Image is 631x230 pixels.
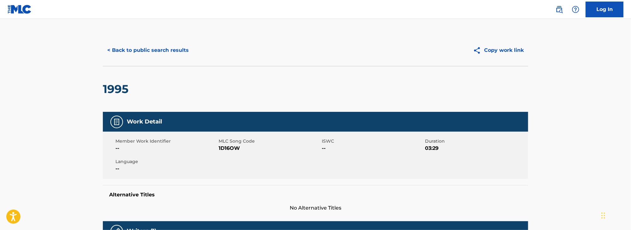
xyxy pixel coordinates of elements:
span: -- [322,145,423,152]
h5: Alternative Titles [109,192,522,198]
a: Log In [586,2,623,17]
h2: 1995 [103,82,131,96]
div: Drag [601,206,605,225]
span: -- [115,165,217,172]
span: 1D16OW [219,145,320,152]
div: Help [569,3,582,16]
iframe: Chat Widget [600,200,631,230]
button: < Back to public search results [103,42,193,58]
img: MLC Logo [8,5,32,14]
img: help [572,6,579,13]
img: search [556,6,563,13]
span: MLC Song Code [219,138,320,145]
span: Duration [425,138,527,145]
span: ISWC [322,138,423,145]
span: No Alternative Titles [103,204,528,212]
span: 03:29 [425,145,527,152]
span: -- [115,145,217,152]
span: Language [115,158,217,165]
button: Copy work link [469,42,528,58]
img: Work Detail [113,118,120,126]
a: Public Search [553,3,566,16]
img: Copy work link [473,47,484,54]
span: Member Work Identifier [115,138,217,145]
h5: Work Detail [127,118,162,125]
